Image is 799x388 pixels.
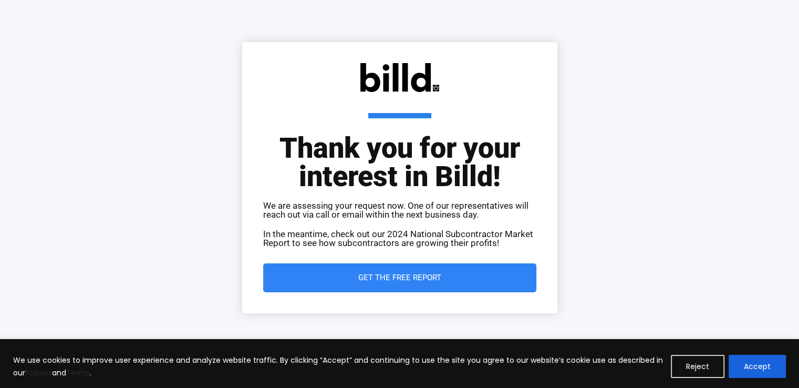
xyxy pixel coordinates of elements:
[671,355,724,378] button: Reject
[25,367,52,378] a: Policies
[263,230,536,248] p: In the meantime, check out our 2024 National Subcontractor Market Report to see how subcontractor...
[358,274,441,282] span: Get the Free Report
[66,367,90,378] a: Terms
[13,354,663,379] p: We use cookies to improve user experience and analyze website traffic. By clicking “Accept” and c...
[729,355,786,378] button: Accept
[263,263,536,292] a: Get the Free Report
[263,113,536,191] h1: Thank you for your interest in Billd!
[263,201,536,219] p: We are assessing your request now. One of our representatives will reach out via call or email wi...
